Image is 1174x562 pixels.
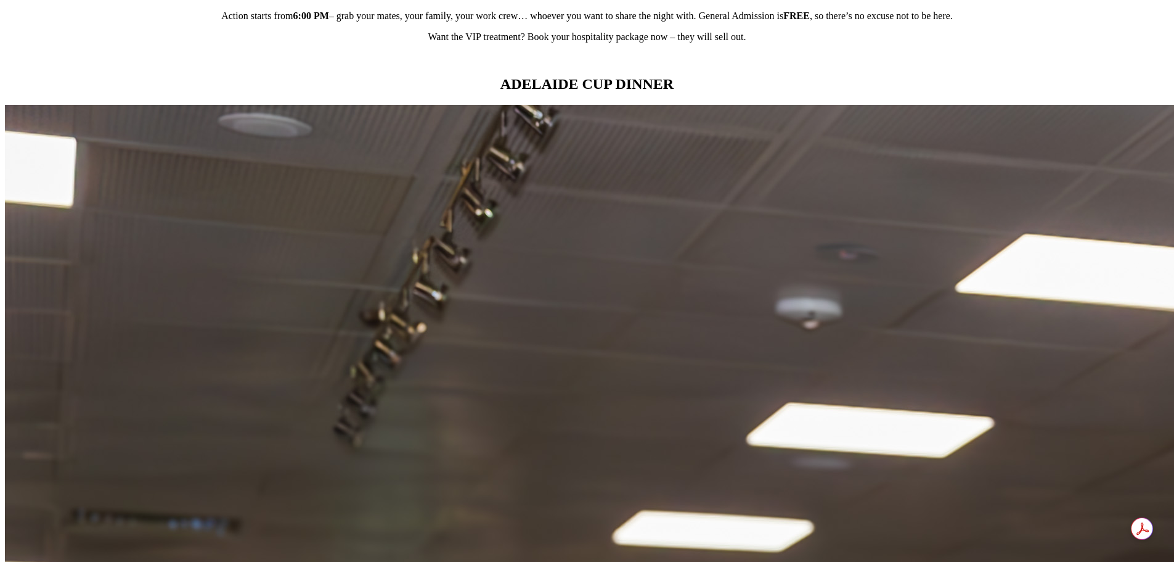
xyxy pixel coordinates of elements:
strong: 6 [293,10,298,21]
h2: ADELAIDE CUP DINNER [5,76,1169,93]
strong: FREE [783,10,810,21]
p: Want the VIP treatment? Book your hospitality package now – they will sell out. [5,31,1169,43]
strong: :00 PM [298,10,329,21]
p: Action starts from – grab your mates, your family, your work crew… whoever you want to share the ... [5,10,1169,22]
